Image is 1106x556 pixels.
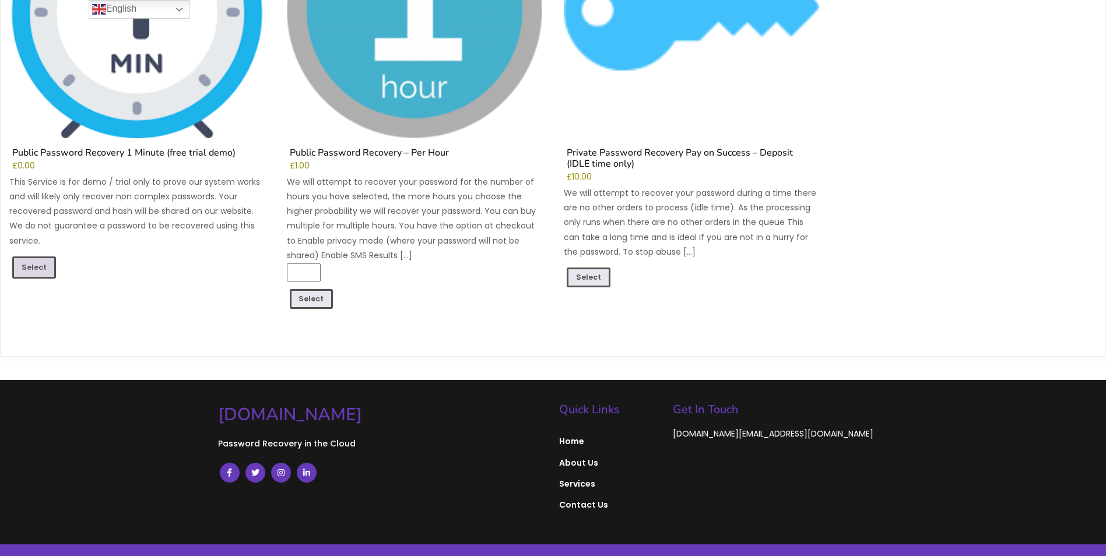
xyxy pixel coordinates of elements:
[559,473,661,494] a: Services
[559,436,661,446] span: Home
[92,2,106,16] img: en
[567,171,572,182] span: £
[290,160,310,171] bdi: 1.00
[12,256,56,279] a: Read more about “Public Password Recovery 1 Minute (free trial demo)”
[559,452,661,473] a: About Us
[287,175,542,263] p: We will attempt to recover your password for the number of hours you have selected, the more hour...
[287,263,321,281] input: Product quantity
[9,147,265,161] h2: Public Password Recovery 1 Minute (free trial demo)
[290,289,333,309] a: Add to cart: “Public Password Recovery - Per Hour”
[564,186,819,259] p: We will attempt to recover your password during a time there are no other orders to process (idle...
[559,431,661,452] a: Home
[559,494,661,515] a: Contact Us
[12,160,35,171] bdi: 0.00
[564,147,819,173] h2: Private Password Recovery Pay on Success – Deposit (IDLE time only)
[290,160,295,171] span: £
[567,171,592,182] bdi: 10.00
[559,478,661,489] span: Services
[12,160,17,171] span: £
[287,147,542,161] h2: Public Password Recovery – Per Hour
[559,404,661,416] h5: Quick Links
[9,175,265,248] p: This Service is for demo / trial only to prove our system works and will likely only recover non ...
[218,435,547,452] p: Password Recovery in the Cloud
[559,458,661,468] span: About Us
[673,404,889,416] h5: Get In Touch
[567,268,610,288] a: Add to cart: “Private Password Recovery Pay on Success - Deposit (IDLE time only)”
[559,499,661,510] span: Contact Us
[673,428,873,440] a: [DOMAIN_NAME][EMAIL_ADDRESS][DOMAIN_NAME]
[673,428,873,439] span: [DOMAIN_NAME][EMAIL_ADDRESS][DOMAIN_NAME]
[218,403,547,426] a: [DOMAIN_NAME]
